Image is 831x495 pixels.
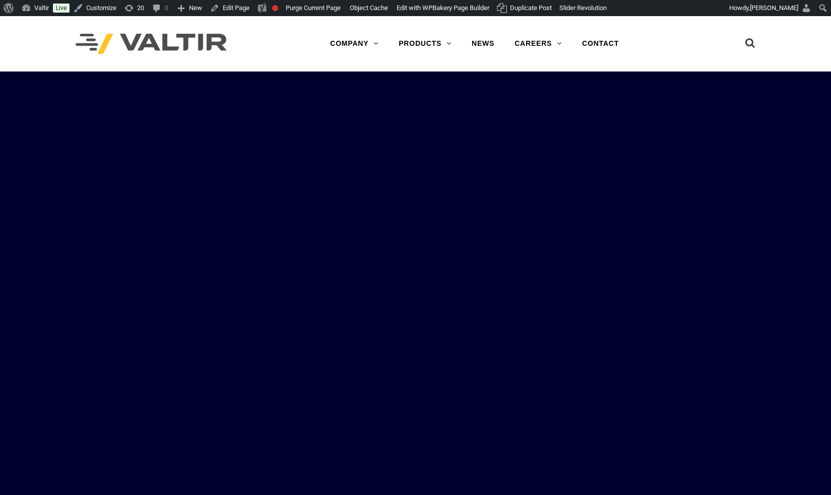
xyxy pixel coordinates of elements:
[572,34,629,54] a: CONTACT
[504,34,572,54] a: CAREERS
[462,34,504,54] a: NEWS
[320,34,389,54] a: COMPANY
[559,4,607,12] span: Slider Revolution
[76,34,227,54] img: Valtir
[750,4,798,12] span: [PERSON_NAME]
[53,4,70,13] a: Live
[272,5,278,11] div: Focus keyphrase not set
[389,34,462,54] a: PRODUCTS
